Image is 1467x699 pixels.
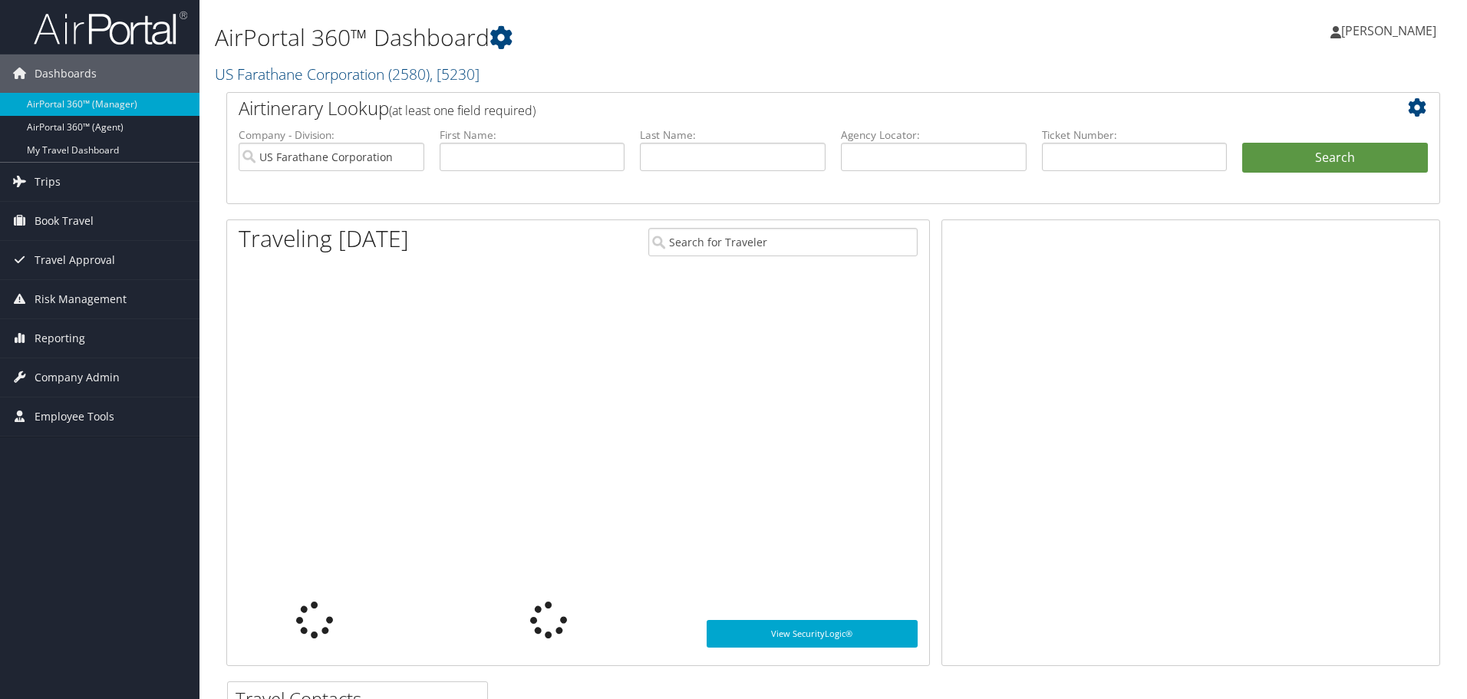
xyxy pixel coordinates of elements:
[430,64,480,84] span: , [ 5230 ]
[440,127,625,143] label: First Name:
[35,319,85,358] span: Reporting
[215,64,480,84] a: US Farathane Corporation
[707,620,918,648] a: View SecurityLogic®
[35,163,61,201] span: Trips
[239,95,1327,121] h2: Airtinerary Lookup
[35,54,97,93] span: Dashboards
[34,10,187,46] img: airportal-logo.png
[640,127,826,143] label: Last Name:
[35,241,115,279] span: Travel Approval
[239,127,424,143] label: Company - Division:
[35,280,127,318] span: Risk Management
[35,397,114,436] span: Employee Tools
[35,202,94,240] span: Book Travel
[1042,127,1228,143] label: Ticket Number:
[35,358,120,397] span: Company Admin
[841,127,1027,143] label: Agency Locator:
[215,21,1040,54] h1: AirPortal 360™ Dashboard
[1242,143,1428,173] button: Search
[389,102,536,119] span: (at least one field required)
[239,223,409,255] h1: Traveling [DATE]
[388,64,430,84] span: ( 2580 )
[1341,22,1436,39] span: [PERSON_NAME]
[648,228,918,256] input: Search for Traveler
[1330,8,1452,54] a: [PERSON_NAME]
